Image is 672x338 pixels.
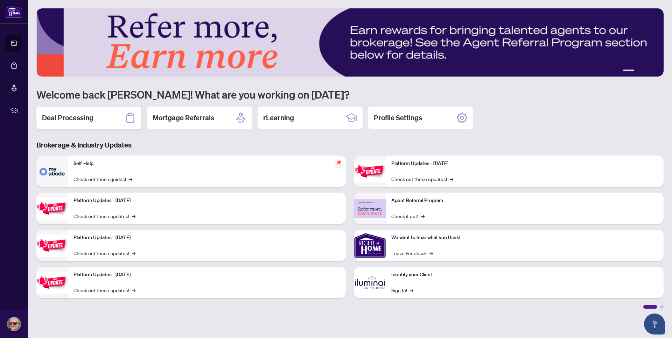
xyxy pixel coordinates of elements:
p: Identify your Client [391,271,658,279]
button: 1 [617,70,620,72]
img: Platform Updates - September 16, 2025 [36,197,68,220]
a: Check out these updates!→ [391,175,453,183]
img: Platform Updates - June 23, 2025 [354,160,386,182]
img: logo [6,5,22,18]
button: 6 [654,70,657,72]
h3: Brokerage & Industry Updates [36,140,664,150]
span: → [429,249,433,257]
p: Platform Updates - [DATE] [391,160,658,167]
h2: Deal Processing [42,113,93,123]
p: We want to hear what you think! [391,234,658,242]
h2: Mortgage Referrals [153,113,214,123]
span: → [129,175,132,183]
span: → [132,212,135,220]
p: Agent Referral Program [391,197,658,204]
a: Check out these updates!→ [73,286,135,294]
span: → [421,212,425,220]
button: 2 [623,70,634,72]
span: → [450,175,453,183]
a: Check out these guides!→ [73,175,132,183]
h2: rLearning [263,113,294,123]
a: Sign In!→ [391,286,413,294]
a: Leave Feedback→ [391,249,433,257]
p: Platform Updates - [DATE] [73,197,340,204]
img: Agent Referral Program [354,199,386,218]
button: 5 [648,70,651,72]
button: Open asap [644,314,665,335]
img: Identify your Client [354,267,386,298]
span: pushpin [335,158,343,167]
button: 3 [637,70,640,72]
img: Platform Updates - July 8, 2025 [36,272,68,294]
img: Self-Help [36,156,68,187]
a: Check out these updates!→ [73,212,135,220]
span: → [132,249,135,257]
img: Slide 1 [36,8,664,77]
a: Check it out!→ [391,212,425,220]
button: 4 [643,70,645,72]
p: Self-Help [73,160,340,167]
span: → [132,286,135,294]
span: → [410,286,413,294]
p: Platform Updates - [DATE] [73,234,340,242]
img: Profile Icon [7,317,21,331]
p: Platform Updates - [DATE] [73,271,340,279]
img: Platform Updates - July 21, 2025 [36,235,68,257]
h2: Profile Settings [374,113,422,123]
h1: Welcome back [PERSON_NAME]! What are you working on [DATE]? [36,88,664,101]
img: We want to hear what you think! [354,230,386,261]
a: Check out these updates!→ [73,249,135,257]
